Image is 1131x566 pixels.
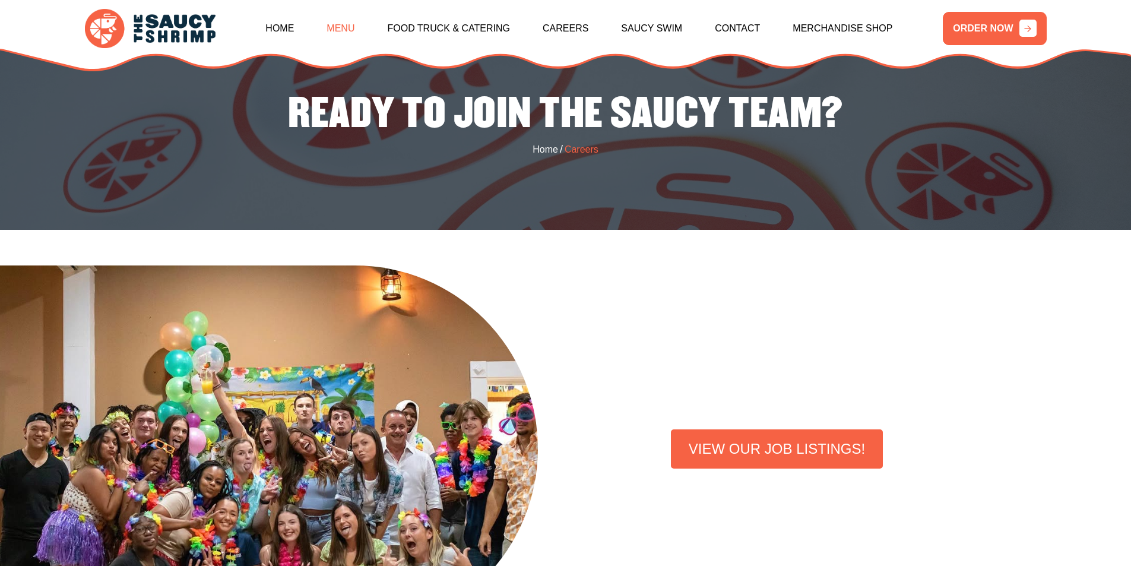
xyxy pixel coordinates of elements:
[85,9,216,49] img: logo
[543,3,588,54] a: Careers
[943,12,1046,45] a: ORDER NOW
[565,143,598,157] span: Careers
[533,143,558,157] a: Home
[621,3,682,54] a: Saucy Swim
[327,3,354,54] a: Menu
[671,429,883,469] a: VIEW OUR JOB LISTINGS!
[9,90,1122,139] h2: READY TO JOIN THE SAUCY TEAM?
[560,141,563,157] span: /
[793,3,892,54] a: Merchandise Shop
[387,3,510,54] a: Food Truck & Catering
[715,3,760,54] a: Contact
[265,3,294,54] a: Home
